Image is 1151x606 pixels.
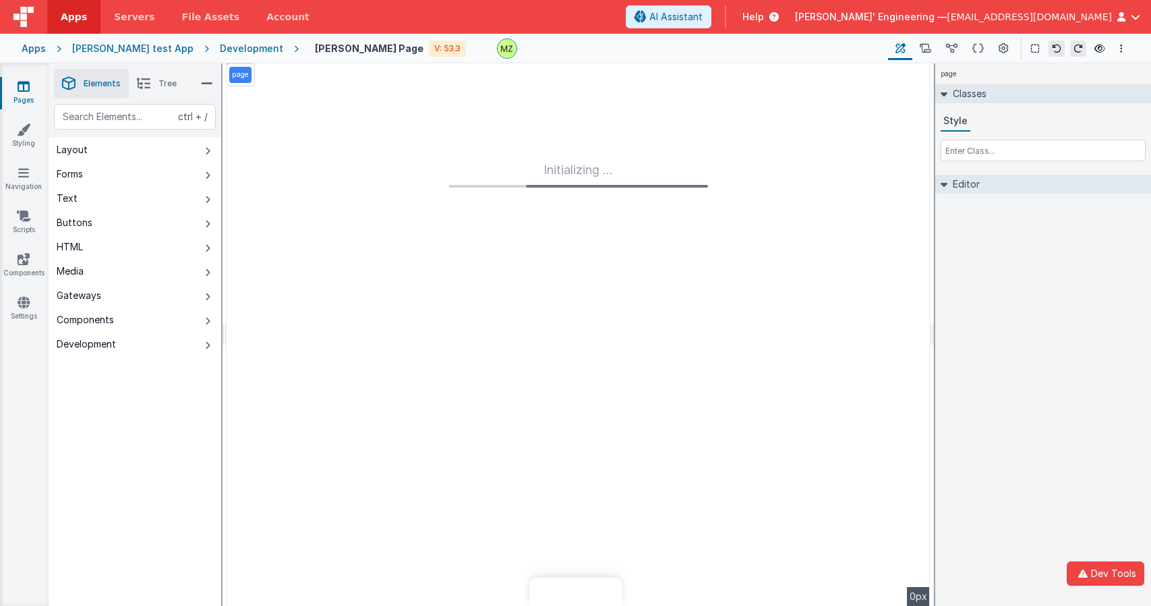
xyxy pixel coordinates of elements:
[795,10,947,24] span: [PERSON_NAME]' Engineering —
[61,10,87,24] span: Apps
[49,186,221,211] button: Text
[178,104,208,130] span: + /
[182,10,240,24] span: File Assets
[57,216,92,229] div: Buttons
[498,39,517,58] img: e6f0a7b3287e646a671e5b5b3f58e766
[22,42,46,55] div: Apps
[54,104,216,130] input: Search Elements...
[57,192,78,205] div: Text
[84,78,121,89] span: Elements
[49,235,221,259] button: HTML
[1113,40,1129,57] button: Options
[907,587,930,606] div: 0px
[57,167,83,181] div: Forms
[220,42,283,55] div: Development
[72,42,194,55] div: [PERSON_NAME] test App
[649,10,703,24] span: AI Assistant
[227,63,930,606] div: -->
[49,308,221,332] button: Components
[941,111,970,132] button: Style
[947,175,980,194] h2: Editor
[57,240,83,254] div: HTML
[449,161,708,188] div: Initializing ...
[57,313,114,327] div: Components
[947,84,986,103] h2: Classes
[429,40,466,57] div: V: 53.3
[57,337,116,351] div: Development
[626,5,711,28] button: AI Assistant
[158,78,177,89] span: Tree
[529,578,622,606] iframe: Marker.io feedback button
[1067,561,1144,586] button: Dev Tools
[57,289,101,302] div: Gateways
[49,211,221,235] button: Buttons
[178,110,193,123] div: ctrl
[57,265,84,278] div: Media
[315,42,423,55] h4: [PERSON_NAME] Page
[49,162,221,186] button: Forms
[49,283,221,308] button: Gateways
[935,63,962,84] h4: page
[941,140,1146,161] input: Enter Class...
[232,70,249,80] p: page
[742,10,764,24] span: Help
[795,10,1140,24] button: [PERSON_NAME]' Engineering — [EMAIL_ADDRESS][DOMAIN_NAME]
[114,10,154,24] span: Servers
[49,259,221,283] button: Media
[49,138,221,162] button: Layout
[57,143,88,157] div: Layout
[49,332,221,356] button: Development
[947,10,1112,24] span: [EMAIL_ADDRESS][DOMAIN_NAME]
